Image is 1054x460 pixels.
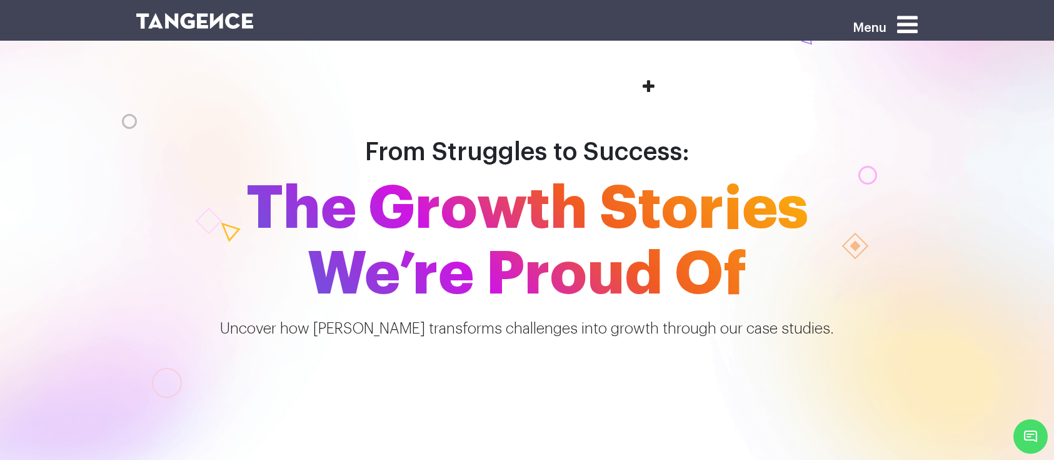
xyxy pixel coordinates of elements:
[365,140,690,165] span: From Struggles to Success:
[136,13,253,29] img: logo SVG
[171,176,883,307] span: The Growth Stories We’re Proud Of
[1013,419,1048,454] span: Chat Widget
[180,317,874,340] p: Uncover how [PERSON_NAME] transforms challenges into growth through our case studies.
